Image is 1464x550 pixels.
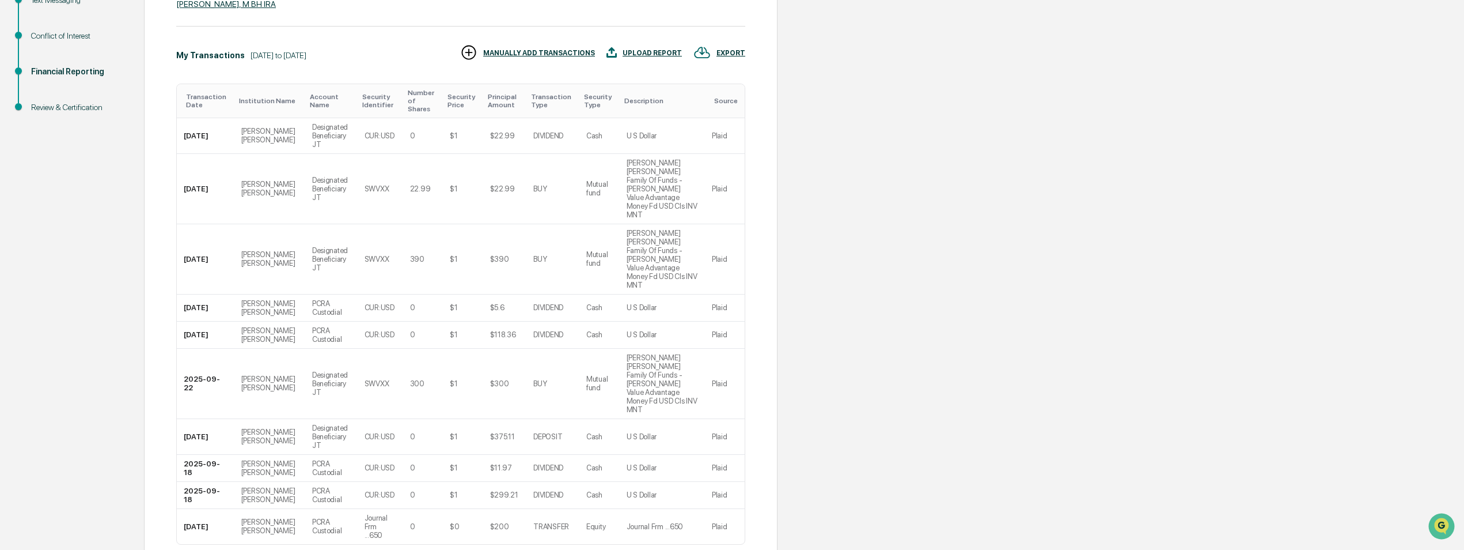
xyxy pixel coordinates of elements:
[81,195,139,204] a: Powered byPylon
[79,141,147,161] a: 🗄️Attestations
[177,224,234,295] td: [DATE]
[177,295,234,322] td: [DATE]
[31,30,126,42] div: Conflict of Interest
[450,303,457,312] div: $1
[490,491,518,499] div: $299.21
[490,464,512,472] div: $11.97
[305,419,358,455] td: Designated Beneficiary JT
[450,379,457,388] div: $1
[450,131,457,140] div: $1
[305,455,358,482] td: PCRA Custodial
[305,118,358,154] td: Designated Beneficiary JT
[584,93,615,109] div: Toggle SortBy
[241,250,298,268] div: [PERSON_NAME] [PERSON_NAME]
[410,522,415,531] div: 0
[305,154,358,224] td: Designated Beneficiary JT
[714,97,740,105] div: Toggle SortBy
[586,432,602,441] div: Cash
[251,51,306,60] div: [DATE] to [DATE]
[196,92,210,106] button: Start new chat
[490,432,515,441] div: $375.11
[31,101,126,114] div: Review & Certification
[177,482,234,509] td: 2025-09-18
[705,322,745,349] td: Plaid
[1427,512,1458,543] iframe: Open customer support
[705,509,745,544] td: Plaid
[490,303,505,312] div: $5.6
[716,49,745,57] div: EXPORT
[241,127,298,144] div: [PERSON_NAME] [PERSON_NAME]
[305,224,358,295] td: Designated Beneficiary JT
[533,131,563,140] div: DIVIDEND
[408,89,438,113] div: Toggle SortBy
[7,163,77,183] a: 🔎Data Lookup
[305,322,358,349] td: PCRA Custodial
[705,295,745,322] td: Plaid
[627,330,657,339] div: U S Dollar
[305,482,358,509] td: PCRA Custodial
[12,88,32,109] img: 1746055101610-c473b297-6a78-478c-a979-82029cc54cd1
[586,330,602,339] div: Cash
[490,131,515,140] div: $22.99
[410,330,415,339] div: 0
[450,491,457,499] div: $1
[627,229,698,289] div: [PERSON_NAME] [PERSON_NAME] Family Of Funds - [PERSON_NAME] Value Advantage Money Fd USD Cls INV MNT
[450,522,459,531] div: $0
[450,330,457,339] div: $1
[450,184,457,193] div: $1
[241,459,298,477] div: [PERSON_NAME] [PERSON_NAME]
[95,145,143,157] span: Attestations
[365,491,395,499] div: CUR:USD
[177,419,234,455] td: [DATE]
[305,349,358,419] td: Designated Beneficiary JT
[239,97,301,105] div: Toggle SortBy
[410,491,415,499] div: 0
[365,432,395,441] div: CUR:USD
[410,432,415,441] div: 0
[490,330,516,339] div: $118.36
[490,184,515,193] div: $22.99
[460,44,477,61] img: MANUALLY ADD TRANSACTIONS
[483,49,595,57] div: MANUALLY ADD TRANSACTIONS
[606,44,617,61] img: UPLOAD REPORT
[586,250,613,268] div: Mutual fund
[623,49,682,57] div: UPLOAD REPORT
[31,66,126,78] div: Financial Reporting
[533,379,547,388] div: BUY
[705,349,745,419] td: Plaid
[490,379,509,388] div: $300
[305,509,358,544] td: PCRA Custodial
[365,303,395,312] div: CUR:USD
[241,428,298,445] div: [PERSON_NAME] [PERSON_NAME]
[531,93,575,109] div: Toggle SortBy
[586,522,605,531] div: Equity
[177,509,234,544] td: [DATE]
[447,93,479,109] div: Toggle SortBy
[627,353,698,414] div: [PERSON_NAME] [PERSON_NAME] Family Of Funds - [PERSON_NAME] Value Advantage Money Fd USD Cls INV MNT
[241,487,298,504] div: [PERSON_NAME] [PERSON_NAME]
[533,330,563,339] div: DIVIDEND
[365,255,389,263] div: SWVXX
[39,100,146,109] div: We're available if you need us!
[241,299,298,317] div: [PERSON_NAME] [PERSON_NAME]
[488,93,522,109] div: Toggle SortBy
[241,326,298,344] div: [PERSON_NAME] [PERSON_NAME]
[12,146,21,156] div: 🖐️
[705,154,745,224] td: Plaid
[410,303,415,312] div: 0
[177,118,234,154] td: [DATE]
[586,303,602,312] div: Cash
[362,93,399,109] div: Toggle SortBy
[586,180,613,197] div: Mutual fund
[12,168,21,178] div: 🔎
[533,464,563,472] div: DIVIDEND
[627,432,657,441] div: U S Dollar
[365,379,389,388] div: SWVXX
[533,522,569,531] div: TRANSFER
[533,491,563,499] div: DIVIDEND
[693,44,711,61] img: EXPORT
[310,93,353,109] div: Toggle SortBy
[586,375,613,392] div: Mutual fund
